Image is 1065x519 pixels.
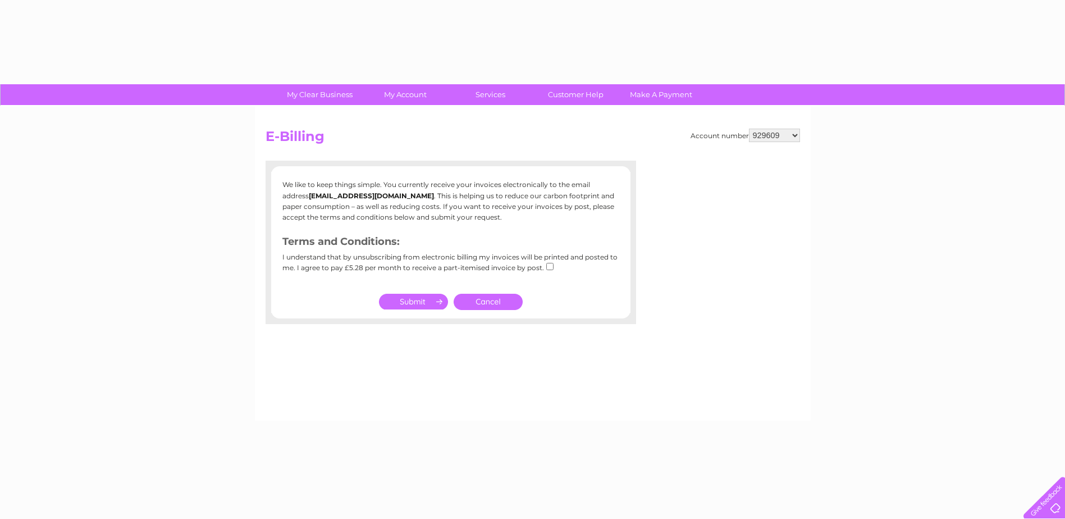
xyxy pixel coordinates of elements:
[529,84,622,105] a: Customer Help
[282,234,619,253] h3: Terms and Conditions:
[379,294,448,309] input: Submit
[359,84,451,105] a: My Account
[309,192,434,200] b: [EMAIL_ADDRESS][DOMAIN_NAME]
[282,179,619,222] p: We like to keep things simple. You currently receive your invoices electronically to the email ad...
[691,129,800,142] div: Account number
[454,294,523,310] a: Cancel
[266,129,800,150] h2: E-Billing
[273,84,366,105] a: My Clear Business
[615,84,707,105] a: Make A Payment
[444,84,537,105] a: Services
[282,253,619,280] div: I understand that by unsubscribing from electronic billing my invoices will be printed and posted...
